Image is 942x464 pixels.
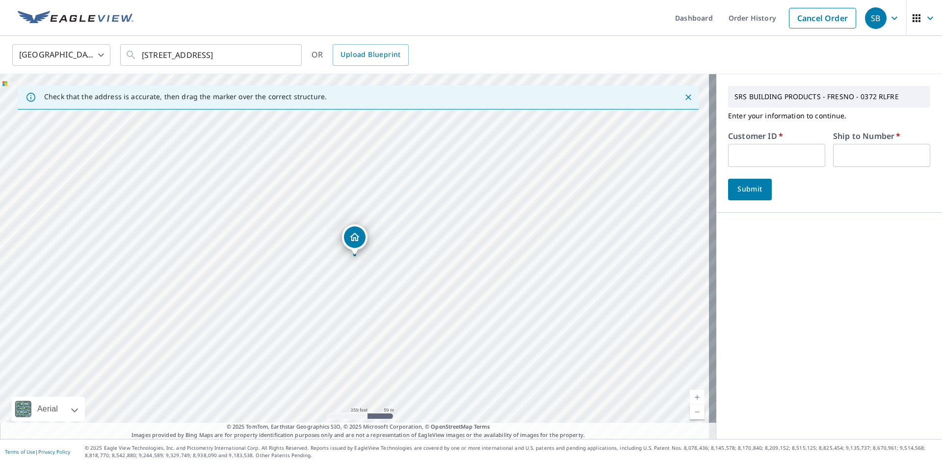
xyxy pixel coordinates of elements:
p: © 2025 Eagle View Technologies, Inc. and Pictometry International Corp. All Rights Reserved. Repo... [85,444,937,459]
a: Current Level 17, Zoom In [690,390,705,405]
span: © 2025 TomTom, Earthstar Geographics SIO, © 2025 Microsoft Corporation, © [227,423,490,431]
div: [GEOGRAPHIC_DATA] [12,41,110,69]
span: Upload Blueprint [340,49,400,61]
div: SB [865,7,887,29]
label: Customer ID [728,132,783,140]
p: SRS BUILDING PRODUCTS - FRESNO - 0372 RLFRE [731,88,928,105]
div: Aerial [12,397,85,421]
div: Dropped pin, building 1, Residential property, 1771 N Garfield Ave Fresno, CA 93723 [342,224,367,255]
input: Search by address or latitude-longitude [142,41,282,69]
div: OR [312,44,409,66]
p: | [5,449,70,455]
p: Check that the address is accurate, then drag the marker over the correct structure. [44,92,327,101]
a: Privacy Policy [38,448,70,455]
a: Upload Blueprint [333,44,408,66]
div: Aerial [34,397,61,421]
a: OpenStreetMap [431,423,472,430]
a: Terms [474,423,490,430]
a: Current Level 17, Zoom Out [690,405,705,419]
p: Enter your information to continue. [728,108,930,124]
label: Ship to Number [833,132,900,140]
img: EV Logo [18,11,133,26]
button: Close [682,91,695,104]
span: Submit [736,183,764,195]
a: Terms of Use [5,448,35,455]
a: Cancel Order [789,8,856,28]
button: Submit [728,179,772,200]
